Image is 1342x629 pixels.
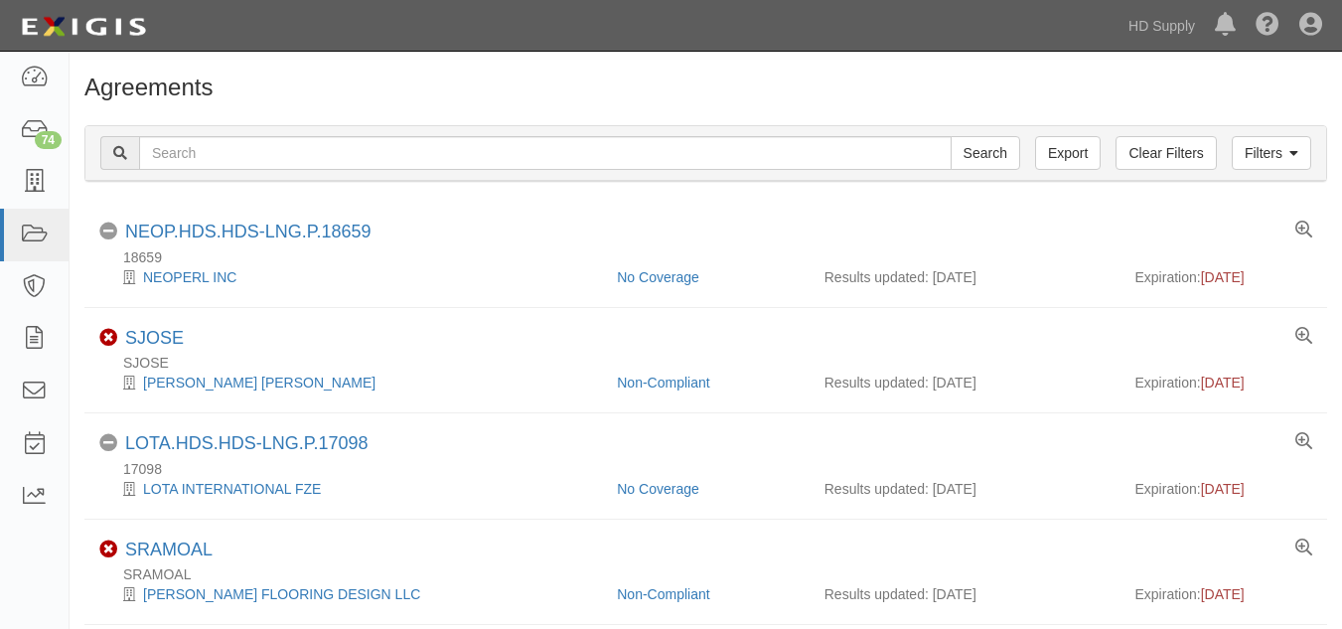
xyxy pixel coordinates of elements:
[99,373,602,393] div: JOSE GERARDO SANCHEZ TORRES
[99,541,117,558] i: Non-Compliant
[1295,540,1312,557] a: View results summary
[125,540,213,561] div: SRAMOAL
[143,375,375,391] a: [PERSON_NAME] [PERSON_NAME]
[99,434,117,452] i: No Coverage
[1135,373,1313,393] div: Expiration:
[824,584,1106,604] div: Results updated: [DATE]
[1135,479,1313,499] div: Expiration:
[99,223,117,240] i: No Coverage
[617,586,709,602] a: Non-Compliant
[125,222,371,243] div: NEOP.HDS.HDS-LNG.P.18659
[1295,433,1312,451] a: View results summary
[143,481,321,497] a: LOTA INTERNATIONAL FZE
[1295,222,1312,239] a: View results summary
[824,373,1106,393] div: Results updated: [DATE]
[1035,136,1101,170] a: Export
[125,540,213,559] a: SRAMOAL
[35,131,62,149] div: 74
[99,459,1327,479] div: 17098
[15,9,152,45] img: logo-5460c22ac91f19d4615b14bd174203de0afe785f0fc80cf4dbbc73dc1793850b.png
[1201,375,1245,391] span: [DATE]
[99,247,1327,267] div: 18659
[125,328,184,348] a: SJOSE
[125,328,184,350] div: SJOSE
[125,222,371,241] a: NEOP.HDS.HDS-LNG.P.18659
[1232,136,1311,170] a: Filters
[99,584,602,604] div: RAMOS FLOORING DESIGN LLC
[84,75,1327,100] h1: Agreements
[99,267,602,287] div: NEOPERL INC
[99,353,1327,373] div: SJOSE
[99,479,602,499] div: LOTA INTERNATIONAL FZE
[1116,136,1216,170] a: Clear Filters
[143,586,420,602] a: [PERSON_NAME] FLOORING DESIGN LLC
[1118,6,1205,46] a: HD Supply
[824,479,1106,499] div: Results updated: [DATE]
[143,269,236,285] a: NEOPERL INC
[139,136,952,170] input: Search
[99,329,117,347] i: Non-Compliant
[1295,328,1312,346] a: View results summary
[1201,269,1245,285] span: [DATE]
[951,136,1020,170] input: Search
[824,267,1106,287] div: Results updated: [DATE]
[1201,586,1245,602] span: [DATE]
[617,375,709,391] a: Non-Compliant
[617,481,699,497] a: No Coverage
[1135,584,1313,604] div: Expiration:
[1256,14,1279,38] i: Help Center - Complianz
[1135,267,1313,287] div: Expiration:
[1201,481,1245,497] span: [DATE]
[617,269,699,285] a: No Coverage
[125,433,368,453] a: LOTA.HDS.HDS-LNG.P.17098
[99,564,1327,584] div: SRAMOAL
[125,433,368,455] div: LOTA.HDS.HDS-LNG.P.17098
